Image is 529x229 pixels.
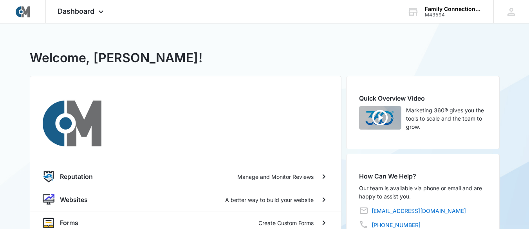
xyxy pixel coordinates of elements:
[359,94,487,103] h2: Quick Overview Video
[237,173,314,181] p: Manage and Monitor Reviews
[60,172,93,181] p: Reputation
[43,94,101,152] img: Courtside Marketing
[406,106,487,131] p: Marketing 360® gives you the tools to scale and the team to grow.
[30,188,341,211] a: websiteWebsitesA better way to build your website
[425,12,482,18] div: account id
[16,5,30,19] img: Courtside Marketing
[425,6,482,12] div: account name
[30,165,341,188] a: reputationReputationManage and Monitor Reviews
[359,184,487,200] p: Our team is available via phone or email and are happy to assist you.
[372,207,466,215] a: [EMAIL_ADDRESS][DOMAIN_NAME]
[43,171,54,182] img: reputation
[258,219,314,227] p: Create Custom Forms
[43,217,54,229] img: forms
[30,49,202,67] h1: Welcome, [PERSON_NAME]!
[372,221,421,229] a: [PHONE_NUMBER]
[225,196,314,204] p: A better way to build your website
[359,171,487,181] h2: How Can We Help?
[58,7,94,15] span: Dashboard
[43,194,54,206] img: website
[60,195,88,204] p: Websites
[60,218,78,227] p: Forms
[359,106,401,130] img: Quick Overview Video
